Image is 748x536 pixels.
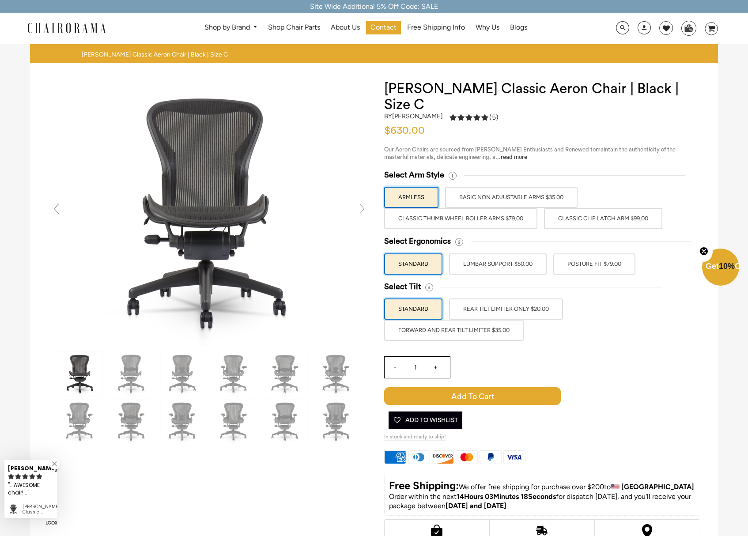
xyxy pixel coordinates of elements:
a: [PERSON_NAME] [392,112,443,120]
a: Blogs [506,21,532,34]
img: Herman Miller Classic Aeron Chair | Black | Size C - chairorama [110,400,154,444]
a: Contact [366,21,401,34]
span: [PERSON_NAME] Classic Aeron Chair | Black | Size C [82,51,228,59]
span: Add To Wishlist [393,411,458,429]
a: Why Us [471,21,504,34]
label: BASIC NON ADJUSTABLE ARMS $35.00 [445,187,578,208]
span: Add to Cart [384,387,561,405]
img: Herman Miller Classic Aeron Chair | Black | Size C - chairorama [314,400,359,444]
img: Herman Miller Classic Aeron Chair | Black | Size C - chairorama [110,352,154,396]
button: Add to Cart [384,387,606,405]
span: In stock and ready to ship! [384,434,446,441]
label: POSTURE FIT $79.00 [553,253,635,275]
label: Classic Clip Latch Arm $99.00 [544,208,662,229]
svg: rating icon full [15,473,21,479]
img: Herman Miller Classic Aeron Chair | Black | Size C - chairorama [212,400,256,444]
label: REAR TILT LIMITER ONLY $20.00 [449,298,563,320]
span: 14Hours 03Minutes 18Seconds [457,492,556,501]
div: [PERSON_NAME] [8,461,54,472]
label: Classic Thumb Wheel Roller Arms $79.00 [384,208,537,229]
a: 5.0 rating (5 votes) [450,113,499,125]
svg: rating icon full [22,473,28,479]
a: About Us [326,21,364,34]
div: Get10%OffClose teaser [702,249,739,287]
img: WhatsApp_Image_2024-07-12_at_16.23.01.webp [682,21,695,34]
div: 5.0 rating (5 votes) [450,113,499,122]
span: 10% [719,262,735,271]
span: Select Arm Style [384,170,444,180]
input: - [385,357,406,378]
span: $630.00 [384,125,425,136]
span: Free Shipping Info [407,23,465,32]
svg: rating icon full [8,473,14,479]
label: ARMLESS [384,187,438,208]
p: Order within the next for dispatch [DATE], and you'll receive your package between [389,492,696,511]
strong: [DATE] and [DATE] [446,502,506,510]
img: Herman Miller Classic Aeron Chair | Black | Size C - chairorama [263,352,307,396]
input: + [425,357,446,378]
a: Herman Miller Classic Aeron Chair | Black | Size C - chairorama [77,208,342,217]
img: chairorama [23,21,111,37]
strong: [GEOGRAPHIC_DATA] [621,483,694,491]
svg: rating icon full [36,473,42,479]
h2: by [384,113,443,120]
span: Why Us [476,23,499,32]
span: We offer free shipping for purchase over $200 [459,483,604,491]
nav: breadcrumbs [82,51,231,59]
span: Select Tilt [384,282,421,292]
img: Herman Miller Classic Aeron Chair | Black | Size C - chairorama [263,400,307,444]
a: Free Shipping Info [403,21,469,34]
img: Herman Miller Classic Aeron Chair | Black | Size C - chairorama [77,81,342,346]
div: Herman Miller Classic Aeron Chair | Black | Size C [23,504,54,515]
div: ...AWESOME chair!... [8,480,54,498]
nav: DesktopNavigation [148,21,584,37]
svg: rating icon full [29,473,35,479]
span: Blogs [510,23,527,32]
img: Herman Miller Classic Aeron Chair | Black | Size C - chairorama [314,352,359,396]
span: (5) [489,113,499,122]
a: read more [501,154,527,160]
label: STANDARD [384,298,442,320]
span: Contact [370,23,397,32]
span: About Us [331,23,360,32]
span: Select Ergonomics [384,236,451,246]
img: Herman Miller Classic Aeron Chair | Black | Size C - chairorama [58,400,102,444]
a: Shop by Brand [200,21,262,34]
img: Herman Miller Classic Aeron Chair | Black | Size C - chairorama [212,352,256,396]
img: Herman Miller Classic Aeron Chair | Black | Size C - chairorama [161,400,205,444]
p: to [389,479,696,492]
button: Add To Wishlist [389,411,462,429]
span: Shop Chair Parts [268,23,320,32]
label: LUMBAR SUPPORT $50.00 [449,253,547,275]
label: FORWARD AND REAR TILT LIMITER $35.00 [384,320,524,341]
a: Shop Chair Parts [264,21,325,34]
img: Herman Miller Classic Aeron Chair | Black | Size C - chairorama [161,352,205,396]
strong: Free Shipping: [389,479,459,492]
span: Our Aeron Chairs are sourced from [PERSON_NAME] Enthusiasts and Renewed to [384,147,596,152]
span: Get Off [706,262,746,271]
button: Close teaser [695,242,713,262]
h1: [PERSON_NAME] Classic Aeron Chair | Black | Size C [384,81,701,113]
img: Herman Miller Classic Aeron Chair | Black | Size C - chairorama [58,352,102,396]
label: STANDARD [384,253,442,275]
